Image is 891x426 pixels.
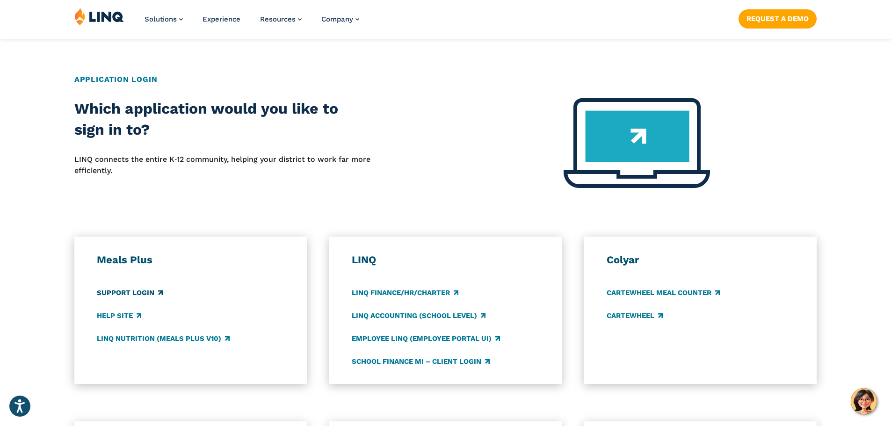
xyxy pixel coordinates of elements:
a: Support Login [97,288,163,298]
nav: Button Navigation [739,7,817,28]
nav: Primary Navigation [145,7,359,38]
a: School Finance MI – Client Login [352,356,490,367]
h3: Meals Plus [97,253,285,267]
h3: LINQ [352,253,540,267]
button: Hello, have a question? Let’s chat. [851,388,877,414]
a: Help Site [97,310,141,321]
a: Experience [203,15,240,23]
a: Request a Demo [739,9,817,28]
span: Resources [260,15,296,23]
span: Company [321,15,353,23]
a: LINQ Accounting (school level) [352,310,485,321]
a: Resources [260,15,302,23]
h2: Application Login [74,74,817,85]
span: Solutions [145,15,177,23]
a: LINQ Nutrition (Meals Plus v10) [97,333,230,344]
h2: Which application would you like to sign in to? [74,98,371,141]
a: LINQ Finance/HR/Charter [352,288,458,298]
a: CARTEWHEEL Meal Counter [607,288,720,298]
a: Solutions [145,15,183,23]
p: LINQ connects the entire K‑12 community, helping your district to work far more efficiently. [74,154,371,177]
a: CARTEWHEEL [607,310,663,321]
h3: Colyar [607,253,795,267]
img: LINQ | K‑12 Software [74,7,124,25]
a: Employee LINQ (Employee Portal UI) [352,333,500,344]
a: Company [321,15,359,23]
